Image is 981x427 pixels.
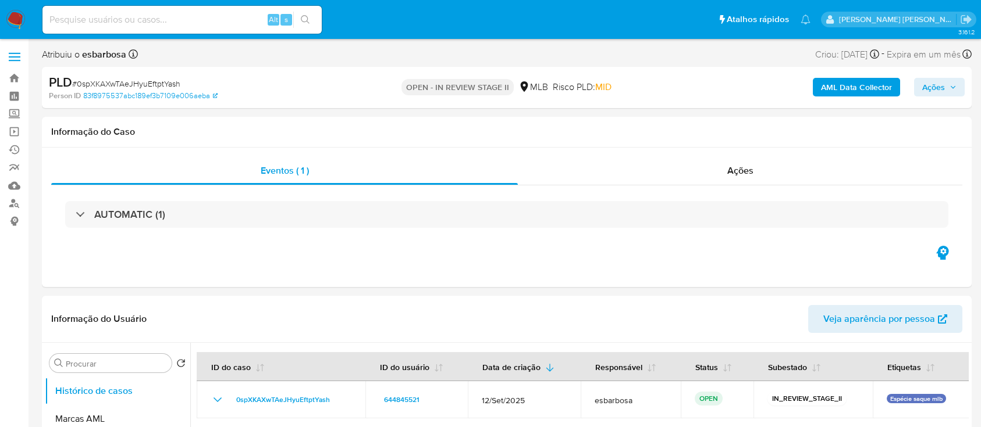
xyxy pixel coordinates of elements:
a: Notificações [801,15,811,24]
h1: Informação do Usuário [51,313,147,325]
span: # 0spXKAXwTAeJHyuEftptYash [72,78,180,89]
span: Veja aparência por pessoa [823,305,935,333]
span: Atalhos rápidos [727,13,789,26]
p: OPEN - IN REVIEW STAGE II [401,79,514,95]
button: Histórico de casos [45,377,190,405]
p: alessandra.barbosa@mercadopago.com [839,14,957,25]
span: Eventos ( 1 ) [261,164,309,177]
b: esbarbosa [80,48,126,61]
span: s [285,14,288,25]
input: Pesquise usuários ou casos... [42,12,322,27]
button: Veja aparência por pessoa [808,305,962,333]
div: Criou: [DATE] [815,46,879,62]
button: AML Data Collector [813,78,900,96]
span: Ações [922,78,945,96]
button: search-icon [293,12,317,28]
input: Procurar [66,358,167,369]
span: Ações [727,164,753,177]
div: MLB [518,81,548,94]
span: Risco PLD: [553,81,612,94]
span: Expira em um mês [887,48,961,61]
span: Alt [269,14,278,25]
a: Sair [960,13,972,26]
span: MID [595,80,612,94]
span: - [882,46,884,62]
b: Person ID [49,91,81,101]
h3: AUTOMATIC (1) [94,208,165,221]
span: Atribuiu o [42,48,126,61]
button: Retornar ao pedido padrão [176,358,186,371]
button: Ações [914,78,965,96]
b: PLD [49,73,72,91]
a: 83f8975537abc189ef3b7109e006aeba [83,91,218,101]
button: Procurar [54,358,63,368]
b: AML Data Collector [821,78,892,96]
h1: Informação do Caso [51,126,962,138]
div: AUTOMATIC (1) [65,201,948,228]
